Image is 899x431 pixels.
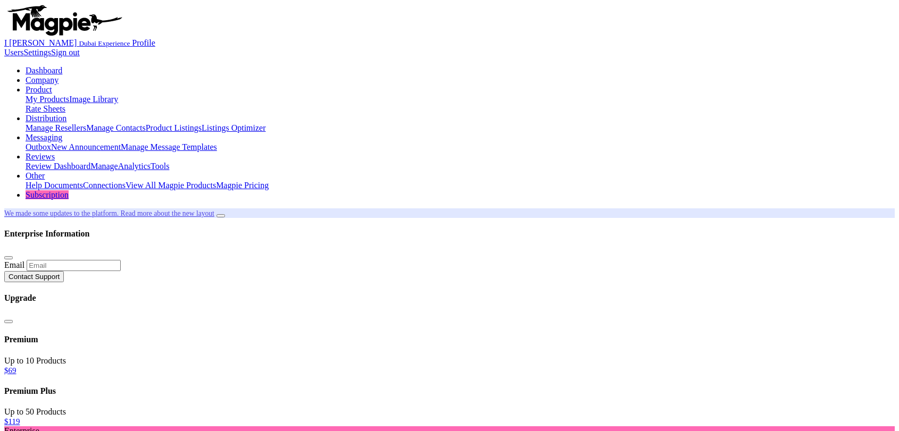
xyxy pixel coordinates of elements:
a: Manage Resellers [26,123,86,132]
a: Other [26,171,45,180]
a: Review Dashboard [26,162,90,171]
span: [PERSON_NAME] [9,38,77,47]
button: Contact Support [4,271,64,282]
a: Settings [23,48,51,57]
a: Connections [83,181,126,190]
a: Manage Message Templates [121,142,217,151]
a: $69 [4,366,16,375]
a: Dashboard [26,66,62,75]
label: Email [4,260,24,269]
small: Dubai Experience [79,39,130,47]
a: Tools [151,162,169,171]
a: Company [26,75,59,84]
a: We made some updates to the platform. Read more about the new layout [4,209,214,217]
a: Users [4,48,23,57]
a: View All Magpie Products [126,181,216,190]
h4: Premium [4,335,895,344]
a: Reviews [26,152,55,161]
a: Subscription [26,190,69,199]
button: Close [4,320,13,323]
a: I [PERSON_NAME] Dubai Experience [4,38,132,47]
div: Up to 10 Products [4,356,895,366]
a: My Products [26,95,69,104]
a: Profile [132,38,155,47]
input: Email [27,260,121,271]
a: Messaging [26,133,62,142]
a: $119 [4,417,20,426]
a: Distribution [26,114,66,123]
h4: Enterprise Information [4,229,895,239]
a: Product [26,85,52,94]
h4: Upgrade [4,293,895,303]
button: Close announcement [217,214,225,217]
a: Analytics [118,162,151,171]
img: logo-ab69f6fb50320c5b225c76a69d11143b.png [4,4,124,36]
button: Close [4,256,13,259]
a: Rate Sheets [26,104,65,113]
span: I [4,38,7,47]
a: Magpie Pricing [216,181,269,190]
h4: Premium Plus [4,386,895,396]
a: Sign out [51,48,80,57]
a: Image Library [69,95,118,104]
a: Listings Optimizer [202,123,265,132]
a: New Announcement [51,142,121,151]
div: Up to 50 Products [4,407,895,417]
a: Manage [90,162,118,171]
a: Product Listings [146,123,202,132]
a: Manage Contacts [86,123,146,132]
a: Help Documents [26,181,83,190]
a: Outbox [26,142,51,151]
